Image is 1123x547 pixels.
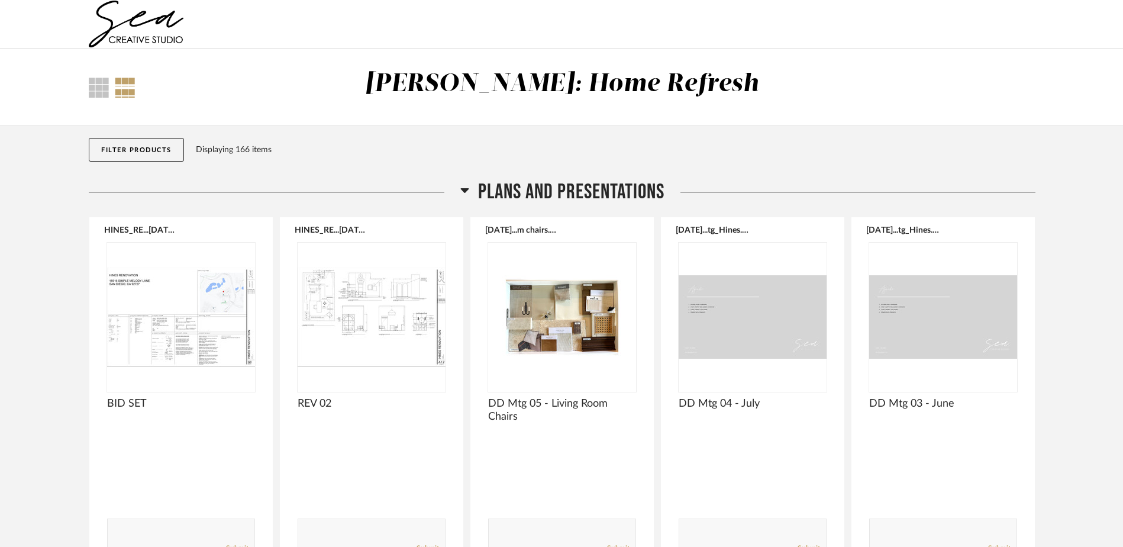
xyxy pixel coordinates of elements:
button: HINES_RE...[DATE].pdf [104,225,178,234]
span: DD Mtg 04 - July [679,397,827,410]
button: HINES_RE...[DATE].pdf [295,225,369,234]
img: undefined [298,243,446,391]
span: REV 02 [298,397,446,410]
img: undefined [679,243,827,391]
img: undefined [869,243,1017,391]
span: DD Mtg 05 - Living Room Chairs [488,397,636,423]
button: [DATE]...m chairs.pdf [485,225,559,234]
div: Displaying 166 items [196,143,1030,156]
span: DD Mtg 03 - June [869,397,1017,410]
img: 573c2043-545c-4459-a3f6-3e6e79050daa.png [89,1,183,48]
img: undefined [488,243,636,391]
button: [DATE]...tg_Hines.pdf [676,225,750,234]
span: Plans and Presentations [478,179,664,205]
span: BID SET [107,397,255,410]
div: [PERSON_NAME]: Home Refresh [365,72,759,96]
button: Filter Products [89,138,184,162]
button: [DATE]...tg_Hines.pdf [866,225,940,234]
img: undefined [107,243,255,391]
